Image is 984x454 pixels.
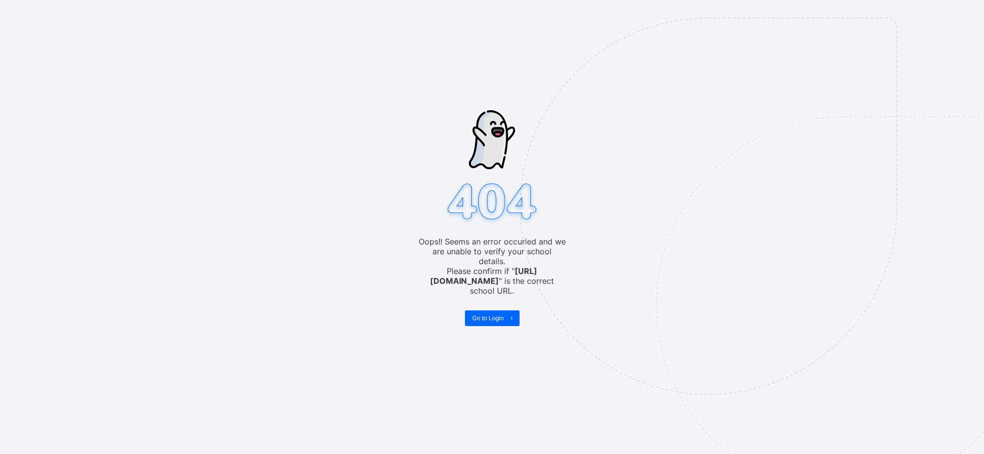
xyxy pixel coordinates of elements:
b: [URL][DOMAIN_NAME] [430,266,537,286]
span: Please confirm if " " is the correct school URL. [418,266,566,296]
span: Oops!! Seems an error occuried and we are unable to verify your school details. [418,237,566,266]
span: Go to Login [472,314,504,322]
img: ghost-strokes.05e252ede52c2f8dbc99f45d5e1f5e9f.svg [469,110,515,169]
img: 404.8bbb34c871c4712298a25e20c4dc75c7.svg [443,181,541,225]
